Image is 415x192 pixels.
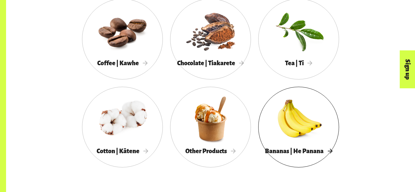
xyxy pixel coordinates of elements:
a: Cotton | Kātene [82,87,163,167]
span: Cotton | Kātene [97,148,148,154]
a: Other Products [170,87,251,167]
span: Chocolate | Tiakarete [177,60,244,66]
span: Tea | Tī [285,60,313,66]
span: Coffee | Kawhe [97,60,148,66]
span: Bananas | He Panana [265,148,332,154]
span: Other Products [185,148,236,154]
a: Bananas | He Panana [258,87,339,167]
